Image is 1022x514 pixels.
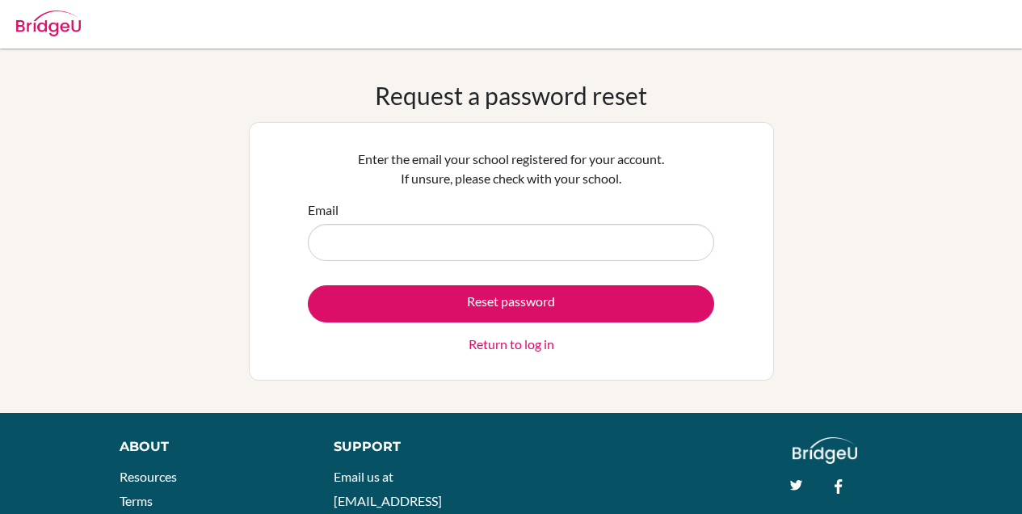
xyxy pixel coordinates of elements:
p: Enter the email your school registered for your account. If unsure, please check with your school. [308,150,714,188]
div: About [120,437,297,457]
div: Support [334,437,495,457]
button: Reset password [308,285,714,322]
img: Bridge-U [16,11,81,36]
a: Resources [120,469,177,484]
label: Email [308,200,339,220]
h1: Request a password reset [375,81,647,110]
img: logo_white@2x-f4f0deed5e89b7ecb1c2cc34c3e3d731f90f0f143d5ea2071677605dd97b5244.png [793,437,858,464]
a: Return to log in [469,335,554,354]
a: Terms [120,493,153,508]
